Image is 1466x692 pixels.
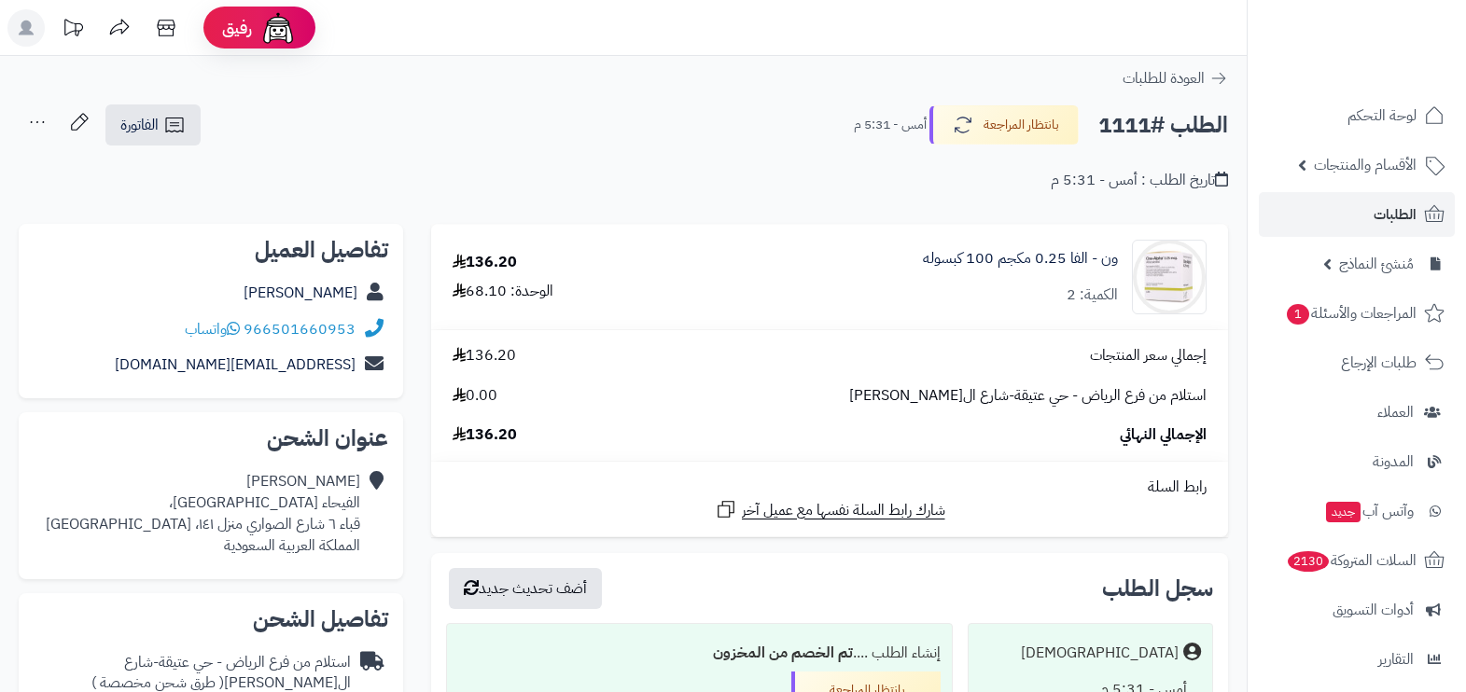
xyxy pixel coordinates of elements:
[1373,449,1414,475] span: المدونة
[1051,170,1228,191] div: تاريخ الطلب : أمس - 5:31 م
[105,104,201,145] a: الفاتورة
[1341,350,1417,376] span: طلبات الإرجاع
[49,9,96,51] a: تحديثات المنصة
[46,471,360,556] div: [PERSON_NAME] الفيحاء [GEOGRAPHIC_DATA]، قباء ٦ شارع الصواري منزل ١٤١، [GEOGRAPHIC_DATA] المملكة ...
[1123,67,1228,90] a: العودة للطلبات
[115,353,356,376] a: [EMAIL_ADDRESS][DOMAIN_NAME]
[1123,67,1205,90] span: العودة للطلبات
[453,424,517,446] span: 136.20
[742,500,945,521] span: شارك رابط السلة نفسها مع عميل آخر
[1347,103,1417,129] span: لوحة التحكم
[713,642,853,664] b: تم الخصم من المخزون
[1285,300,1417,326] span: المراجعات والأسئلة
[244,318,356,340] a: 966501660953
[244,282,357,304] a: [PERSON_NAME]
[1286,547,1417,574] span: السلات المتروكة
[929,105,1079,145] button: بانتظار المراجعة
[1259,340,1455,385] a: طلبات الإرجاع
[259,9,297,47] img: ai-face.png
[1378,646,1414,672] span: التقارير
[715,498,945,521] a: شارك رابط السلة نفسها مع عميل آخر
[1259,390,1455,435] a: العملاء
[1120,424,1207,446] span: الإجمالي النهائي
[1339,251,1414,277] span: مُنشئ النماذج
[1324,498,1414,524] span: وآتس آب
[854,116,927,134] small: أمس - 5:31 م
[1333,597,1414,623] span: أدوات التسويق
[923,248,1118,270] a: ون - الفا 0.25 مكجم 100 كبسوله
[1259,489,1455,533] a: وآتس آبجديد
[1259,538,1455,583] a: السلات المتروكة2130
[1259,439,1455,484] a: المدونة
[1259,93,1455,138] a: لوحة التحكم
[1287,304,1309,325] span: 1
[453,385,497,407] span: 0.00
[1377,399,1414,425] span: العملاء
[453,281,553,302] div: الوحدة: 68.10
[1021,643,1179,664] div: [DEMOGRAPHIC_DATA]
[449,568,602,609] button: أضف تحديث جديد
[1259,588,1455,632] a: أدوات التسويق
[1259,192,1455,237] a: الطلبات
[439,477,1221,498] div: رابط السلة
[34,427,388,450] h2: عنوان الشحن
[1259,637,1455,682] a: التقارير
[120,114,159,136] span: الفاتورة
[453,252,517,273] div: 136.20
[34,239,388,261] h2: تفاصيل العميل
[453,345,516,367] span: 136.20
[1098,106,1228,145] h2: الطلب #1111
[1314,152,1417,178] span: الأقسام والمنتجات
[1102,577,1213,600] h3: سجل الطلب
[34,608,388,630] h2: تفاصيل الشحن
[1374,201,1417,228] span: الطلبات
[222,17,252,39] span: رفيق
[458,635,941,671] div: إنشاء الطلب ....
[1067,284,1118,306] div: الكمية: 2
[1288,551,1329,572] span: 2130
[849,385,1207,407] span: استلام من فرع الرياض - حي عتيقة-شارع ال[PERSON_NAME]
[1133,240,1206,314] img: 55831e295749441036408df70291f86c418f-90x90.jpg
[1259,291,1455,336] a: المراجعات والأسئلة1
[185,318,240,340] a: واتساب
[1326,502,1361,522] span: جديد
[1090,345,1207,367] span: إجمالي سعر المنتجات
